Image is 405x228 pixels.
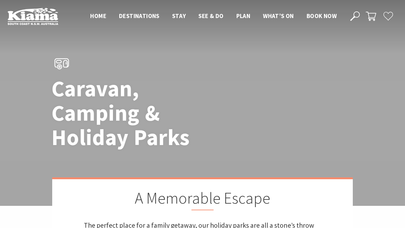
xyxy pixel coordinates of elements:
span: What’s On [263,12,294,20]
h2: A Memorable Escape [84,189,321,210]
span: Home [90,12,106,20]
span: Book now [307,12,337,20]
span: Plan [236,12,251,20]
span: Stay [172,12,186,20]
img: Kiama Logo [8,8,58,25]
span: See & Do [198,12,223,20]
span: Destinations [119,12,159,20]
nav: Main Menu [84,11,343,22]
h1: Caravan, Camping & Holiday Parks [52,77,230,150]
